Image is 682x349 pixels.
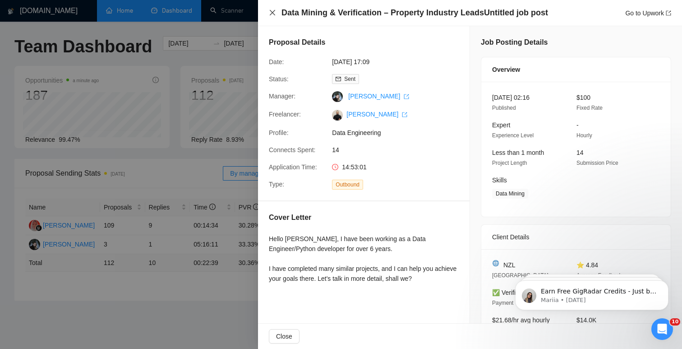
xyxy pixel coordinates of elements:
[336,76,341,82] span: mail
[269,163,317,171] span: Application Time:
[269,9,276,16] span: close
[492,149,544,156] span: Less than 1 month
[269,129,289,136] span: Profile:
[332,128,467,138] span: Data Engineering
[332,57,467,67] span: [DATE] 17:09
[281,7,548,19] h4: Data Mining & Verification – Property Industry LeadsUntitled job post
[492,272,552,279] span: [GEOGRAPHIC_DATA] -
[576,121,579,129] span: -
[576,94,590,101] span: $100
[502,261,682,325] iframe: Intercom notifications message
[269,146,316,154] span: Connects Spent:
[269,75,289,83] span: Status:
[492,289,523,296] span: ✅ Verified
[503,260,515,270] span: NZL
[651,318,673,340] iframe: Intercom live chat
[332,110,343,121] img: c1l3CFi-JDxqdDEDm3ImM-rpBFYCBnUyJaREXndukWhvSqfEfxlDIoXp2ZAEi06mwD
[342,163,367,171] span: 14:53:01
[576,105,603,111] span: Fixed Rate
[492,65,520,74] span: Overview
[404,94,409,99] span: export
[576,149,584,156] span: 14
[666,10,671,16] span: export
[348,93,409,100] a: [PERSON_NAME] export
[39,26,156,249] span: Earn Free GigRadar Credits - Just by Sharing Your Story! 💬 Want more credits for sending proposal...
[276,331,292,341] span: Close
[269,234,459,284] div: Hello [PERSON_NAME], I have been working as a Data Engineer/Python developer for over 6 years. I ...
[492,316,550,334] span: $21.68/hr avg hourly rate paid
[269,58,284,65] span: Date:
[492,177,507,184] span: Skills
[481,37,548,48] h5: Job Posting Details
[332,180,363,190] span: Outbound
[402,112,407,117] span: export
[269,181,284,188] span: Type:
[346,111,407,118] a: [PERSON_NAME] export
[269,37,325,48] h5: Proposal Details
[492,121,510,129] span: Expert
[576,132,592,139] span: Hourly
[344,76,355,82] span: Sent
[492,105,516,111] span: Published
[492,300,541,306] span: Payment Verification
[269,212,311,223] h5: Cover Letter
[493,260,499,266] img: 🌐
[492,94,530,101] span: [DATE] 02:16
[269,329,300,344] button: Close
[492,189,528,199] span: Data Mining
[269,111,301,118] span: Freelancer:
[269,93,295,100] span: Manager:
[492,132,534,139] span: Experience Level
[39,35,156,43] p: Message from Mariia, sent 6w ago
[670,318,680,326] span: 10
[576,160,618,166] span: Submission Price
[492,225,660,249] div: Client Details
[332,145,467,155] span: 14
[332,164,338,170] span: clock-circle
[269,9,276,17] button: Close
[625,9,671,17] a: Go to Upworkexport
[492,160,527,166] span: Project Length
